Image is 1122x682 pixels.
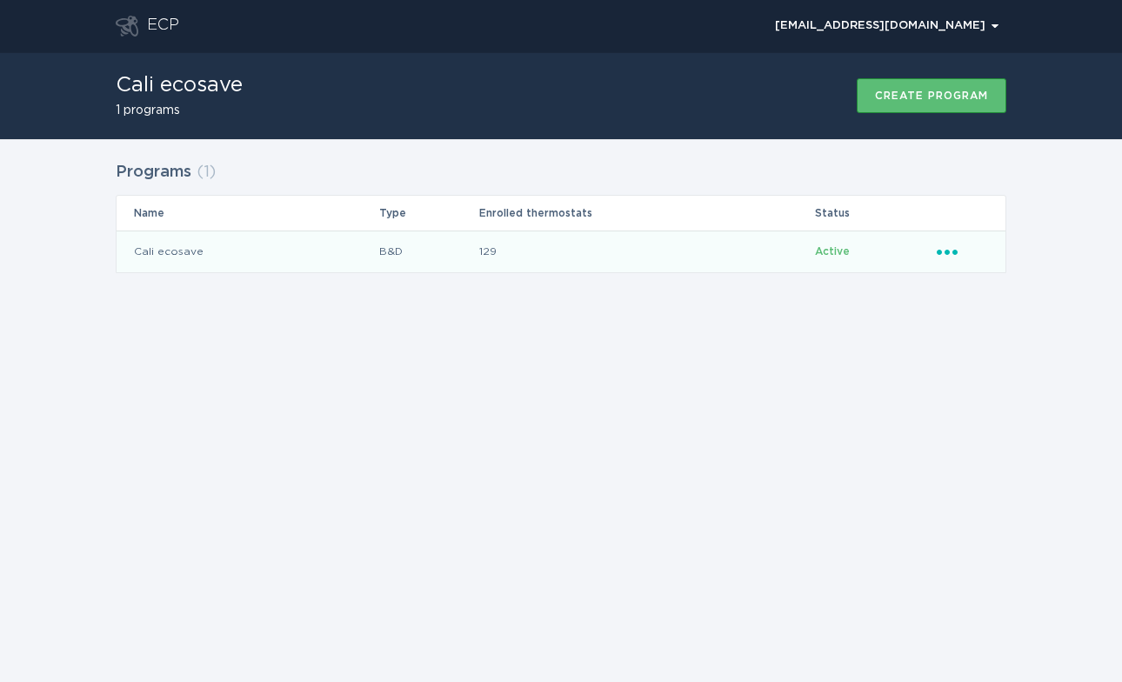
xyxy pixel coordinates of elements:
div: ECP [147,16,179,37]
div: [EMAIL_ADDRESS][DOMAIN_NAME] [775,21,998,31]
h2: 1 programs [116,104,243,117]
div: Popover menu [767,13,1006,39]
th: Status [814,196,936,231]
td: Cali ecosave [117,231,378,272]
tr: c9569035000849cbb3417659e518a16a [117,231,1005,272]
td: 129 [478,231,814,272]
button: Create program [857,78,1006,113]
th: Name [117,196,378,231]
tr: Table Headers [117,196,1005,231]
button: Open user account details [767,13,1006,39]
div: Popover menu [937,242,988,261]
th: Type [378,196,478,231]
h2: Programs [116,157,191,188]
span: ( 1 ) [197,164,216,180]
div: Create program [875,90,988,101]
button: Go to dashboard [116,16,138,37]
span: Active [815,246,850,257]
h1: Cali ecosave [116,75,243,96]
td: B&D [378,231,478,272]
th: Enrolled thermostats [478,196,814,231]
